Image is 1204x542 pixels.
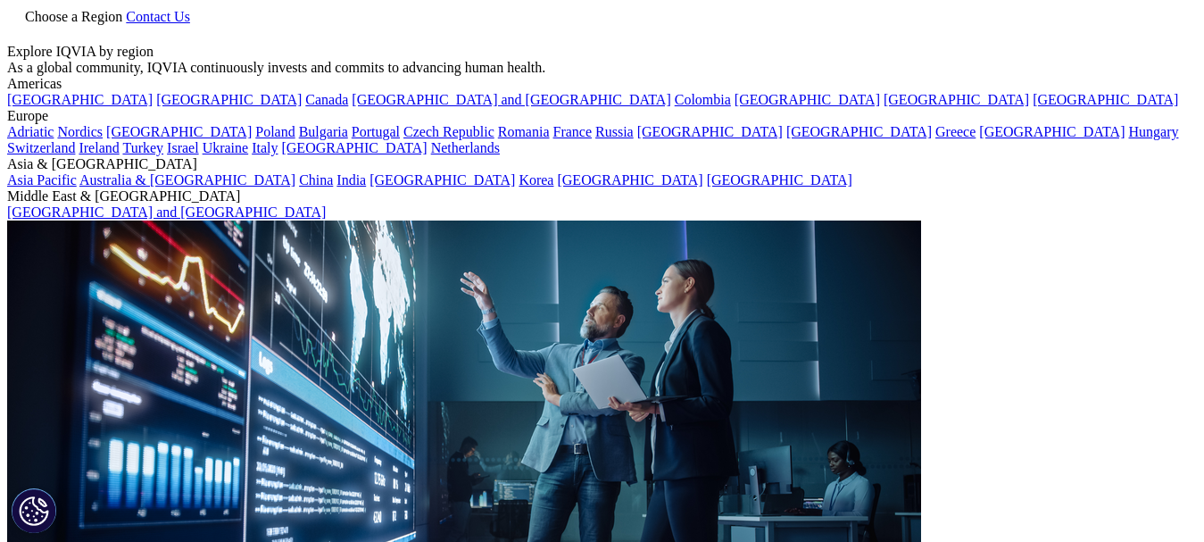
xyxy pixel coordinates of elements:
[7,204,326,220] a: [GEOGRAPHIC_DATA] and [GEOGRAPHIC_DATA]
[7,44,1197,60] div: Explore IQVIA by region
[7,124,54,139] a: Adriatic
[1128,124,1178,139] a: Hungary
[557,172,702,188] a: [GEOGRAPHIC_DATA]
[7,92,153,107] a: [GEOGRAPHIC_DATA]
[299,124,348,139] a: Bulgaria
[79,140,119,155] a: Ireland
[519,172,553,188] a: Korea
[336,172,366,188] a: India
[7,108,1197,124] div: Europe
[553,124,593,139] a: France
[498,124,550,139] a: Romania
[7,172,77,188] a: Asia Pacific
[735,92,880,107] a: [GEOGRAPHIC_DATA]
[7,188,1197,204] div: Middle East & [GEOGRAPHIC_DATA]
[637,124,783,139] a: [GEOGRAPHIC_DATA]
[7,76,1197,92] div: Americas
[252,140,278,155] a: Italy
[675,92,731,107] a: Colombia
[431,140,500,155] a: Netherlands
[25,9,122,24] span: Choose a Region
[156,92,302,107] a: [GEOGRAPHIC_DATA]
[79,172,295,188] a: Australia & [GEOGRAPHIC_DATA]
[935,124,976,139] a: Greece
[7,156,1197,172] div: Asia & [GEOGRAPHIC_DATA]
[255,124,295,139] a: Poland
[403,124,494,139] a: Czech Republic
[7,140,75,155] a: Switzerland
[1033,92,1178,107] a: [GEOGRAPHIC_DATA]
[979,124,1125,139] a: [GEOGRAPHIC_DATA]
[786,124,932,139] a: [GEOGRAPHIC_DATA]
[126,9,190,24] a: Contact Us
[370,172,515,188] a: [GEOGRAPHIC_DATA]
[352,92,670,107] a: [GEOGRAPHIC_DATA] and [GEOGRAPHIC_DATA]
[12,488,56,533] button: Cookies Settings
[884,92,1029,107] a: [GEOGRAPHIC_DATA]
[7,60,1197,76] div: As a global community, IQVIA continuously invests and commits to advancing human health.
[299,172,333,188] a: China
[122,140,163,155] a: Turkey
[595,124,634,139] a: Russia
[352,124,400,139] a: Portugal
[106,124,252,139] a: [GEOGRAPHIC_DATA]
[707,172,852,188] a: [GEOGRAPHIC_DATA]
[305,92,348,107] a: Canada
[203,140,249,155] a: Ukraine
[281,140,427,155] a: [GEOGRAPHIC_DATA]
[167,140,199,155] a: Israel
[57,124,103,139] a: Nordics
